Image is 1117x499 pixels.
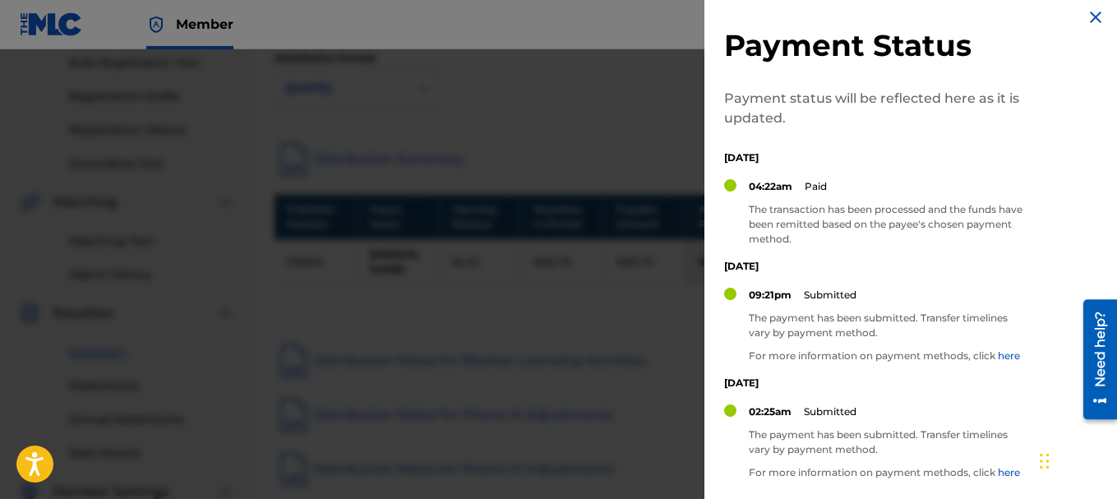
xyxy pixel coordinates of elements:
[749,427,1028,457] p: The payment has been submitted. Transfer timelines vary by payment method.
[749,202,1028,247] p: The transaction has been processed and the funds have been remitted based on the payee's chosen p...
[749,349,1028,363] p: For more information on payment methods, click
[749,465,1028,480] p: For more information on payment methods, click
[805,179,827,194] p: Paid
[998,349,1020,362] a: here
[804,404,856,419] p: Submitted
[749,404,792,419] p: 02:25am
[1071,293,1117,425] iframe: Resource Center
[1040,437,1050,486] div: Drag
[724,27,1028,64] h2: Payment Status
[998,466,1020,478] a: here
[724,150,1028,165] p: [DATE]
[749,288,792,303] p: 09:21pm
[176,15,233,34] span: Member
[724,259,1028,274] p: [DATE]
[146,15,166,35] img: Top Rightsholder
[20,12,83,36] img: MLC Logo
[804,288,856,303] p: Submitted
[749,311,1028,340] p: The payment has been submitted. Transfer timelines vary by payment method.
[749,179,792,194] p: 04:22am
[724,376,1028,390] p: [DATE]
[724,89,1028,128] p: Payment status will be reflected here as it is updated.
[1035,420,1117,499] iframe: Chat Widget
